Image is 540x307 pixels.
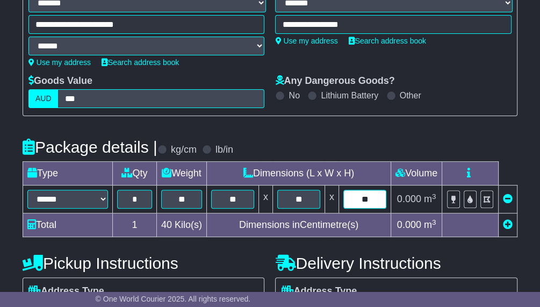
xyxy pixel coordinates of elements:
td: x [258,185,272,213]
td: Type [23,162,112,185]
td: Qty [112,162,156,185]
span: 0.000 [397,219,421,230]
a: Remove this item [503,194,513,204]
span: m [424,219,436,230]
td: x [325,185,339,213]
label: kg/cm [171,144,197,156]
a: Search address book [102,58,179,67]
td: Dimensions in Centimetre(s) [206,213,391,237]
td: Weight [156,162,206,185]
a: Use my address [275,37,337,45]
label: Goods Value [28,75,92,87]
td: Kilo(s) [156,213,206,237]
a: Use my address [28,58,91,67]
span: © One World Courier 2025. All rights reserved. [96,295,251,303]
span: 40 [161,219,172,230]
td: Volume [391,162,442,185]
td: 1 [112,213,156,237]
label: Address Type [281,285,357,297]
label: Lithium Battery [321,90,378,101]
h4: Package details | [23,138,157,156]
h4: Delivery Instructions [275,254,517,272]
a: Add new item [503,219,513,230]
sup: 3 [432,218,436,226]
sup: 3 [432,192,436,201]
label: Other [400,90,421,101]
label: lb/in [215,144,233,156]
span: 0.000 [397,194,421,204]
label: Any Dangerous Goods? [275,75,394,87]
label: No [289,90,299,101]
td: Dimensions (L x W x H) [206,162,391,185]
label: Address Type [28,285,104,297]
label: AUD [28,89,59,108]
h4: Pickup Instructions [23,254,265,272]
a: Search address book [349,37,426,45]
td: Total [23,213,112,237]
span: m [424,194,436,204]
